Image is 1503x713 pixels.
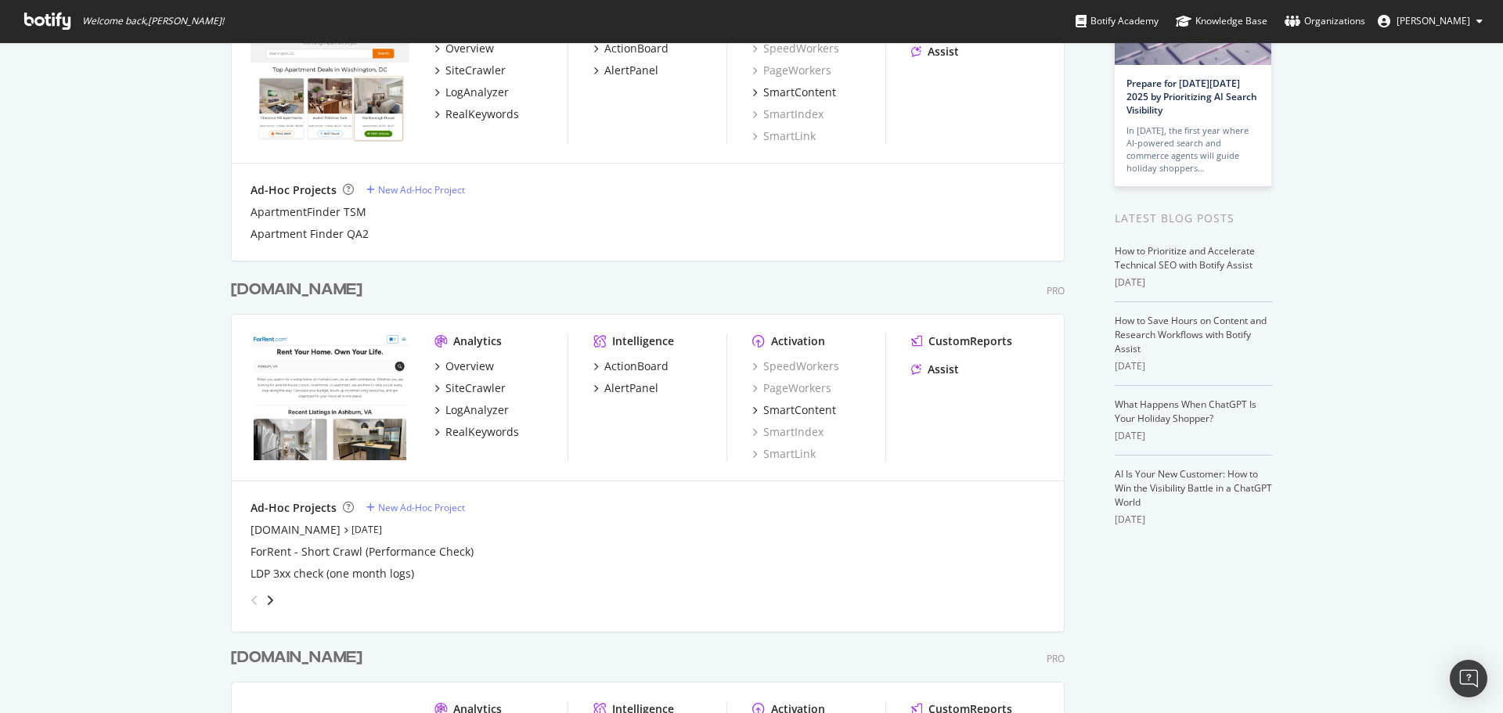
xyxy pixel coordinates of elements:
img: apartmentfinder.com [250,16,409,142]
a: SiteCrawler [434,380,506,396]
a: RealKeywords [434,106,519,122]
div: SmartContent [763,85,836,100]
img: forrent.com [250,333,409,460]
a: AlertPanel [593,63,658,78]
a: ForRent - Short Crawl (Performance Check) [250,544,474,560]
div: Analytics [453,333,502,349]
a: New Ad-Hoc Project [366,501,465,514]
a: PageWorkers [752,63,831,78]
a: New Ad-Hoc Project [366,183,465,196]
a: RealKeywords [434,424,519,440]
a: Apartment Finder QA2 [250,226,369,242]
a: LogAnalyzer [434,402,509,418]
a: How to Save Hours on Content and Research Workflows with Botify Assist [1115,314,1267,355]
a: [DOMAIN_NAME] [231,646,369,669]
div: SiteCrawler [445,63,506,78]
div: Overview [445,358,494,374]
div: New Ad-Hoc Project [378,183,465,196]
div: Organizations [1285,13,1365,29]
a: SmartContent [752,85,836,100]
a: AI Is Your New Customer: How to Win the Visibility Battle in a ChatGPT World [1115,467,1272,509]
a: SmartIndex [752,106,824,122]
div: Ad-Hoc Projects [250,500,337,516]
div: CustomReports [928,333,1012,349]
a: [DATE] [351,523,382,536]
a: Overview [434,41,494,56]
div: Ad-Hoc Projects [250,182,337,198]
div: Assist [928,362,959,377]
span: Welcome back, [PERSON_NAME] ! [82,15,224,27]
div: Open Intercom Messenger [1450,660,1487,697]
a: SmartLink [752,128,816,144]
span: Sharon Livsey [1397,14,1470,27]
div: Latest Blog Posts [1115,210,1272,227]
a: AlertPanel [593,380,658,396]
div: Knowledge Base [1176,13,1267,29]
a: SmartContent [752,402,836,418]
div: Pro [1047,652,1065,665]
div: In [DATE], the first year where AI-powered search and commerce agents will guide holiday shoppers… [1126,124,1260,175]
a: SmartIndex [752,424,824,440]
div: Pro [1047,284,1065,297]
div: AlertPanel [604,63,658,78]
a: CustomReports [911,333,1012,349]
a: LDP 3xx check (one month logs) [250,566,414,582]
div: Intelligence [612,333,674,349]
div: SiteCrawler [445,380,506,396]
div: New Ad-Hoc Project [378,501,465,514]
div: AlertPanel [604,380,658,396]
div: Assist [928,44,959,59]
div: Botify Academy [1076,13,1159,29]
a: Assist [911,44,959,59]
div: [DOMAIN_NAME] [231,646,362,669]
a: [DOMAIN_NAME] [250,522,341,538]
div: [DATE] [1115,429,1272,443]
a: PageWorkers [752,380,831,396]
div: RealKeywords [445,424,519,440]
div: RealKeywords [445,106,519,122]
div: ActionBoard [604,358,669,374]
div: [DOMAIN_NAME] [231,279,362,301]
div: [DATE] [1115,275,1272,290]
div: LogAnalyzer [445,402,509,418]
div: ActionBoard [604,41,669,56]
a: LogAnalyzer [434,85,509,100]
div: Overview [445,41,494,56]
a: SpeedWorkers [752,358,839,374]
a: What Happens When ChatGPT Is Your Holiday Shopper? [1115,398,1256,425]
a: SpeedWorkers [752,41,839,56]
a: Prepare for [DATE][DATE] 2025 by Prioritizing AI Search Visibility [1126,77,1257,117]
div: SmartContent [763,402,836,418]
a: ActionBoard [593,41,669,56]
div: LogAnalyzer [445,85,509,100]
a: How to Prioritize and Accelerate Technical SEO with Botify Assist [1115,244,1255,272]
div: [DATE] [1115,513,1272,527]
button: [PERSON_NAME] [1365,9,1495,34]
div: [DATE] [1115,359,1272,373]
a: Assist [911,362,959,377]
a: Overview [434,358,494,374]
a: SiteCrawler [434,63,506,78]
div: angle-left [244,588,265,613]
a: ApartmentFinder TSM [250,204,366,220]
a: ActionBoard [593,358,669,374]
div: Activation [771,333,825,349]
div: angle-right [265,592,276,608]
a: SmartLink [752,446,816,462]
a: [DOMAIN_NAME] [231,279,369,301]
